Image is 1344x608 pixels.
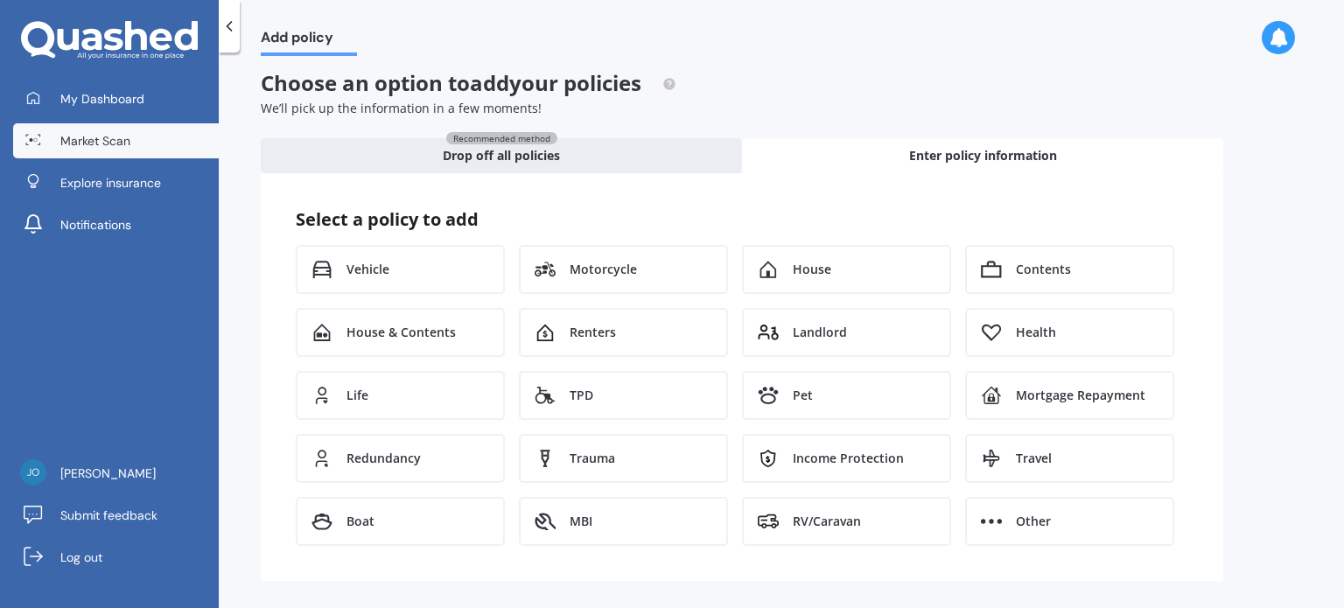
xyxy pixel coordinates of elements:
span: to add your policies [448,68,641,97]
span: Mortgage Repayment [1016,387,1145,404]
span: Choose an option [261,68,676,97]
span: My Dashboard [60,90,144,108]
span: Notifications [60,216,131,234]
a: Explore insurance [13,165,219,200]
a: Submit feedback [13,498,219,533]
span: MBI [570,513,592,530]
span: [PERSON_NAME] [60,465,156,482]
span: Pet [793,387,813,404]
span: Income Protection [793,450,904,467]
span: Trauma [570,450,615,467]
span: Redundancy [346,450,421,467]
span: We’ll pick up the information in a few moments! [261,100,542,116]
a: Notifications [13,207,219,242]
span: Submit feedback [60,507,157,524]
span: Recommended method [446,132,557,144]
span: House [793,261,831,278]
img: e19ffba4af56fb52b378b52ad7065d03 [20,459,46,486]
span: Other [1016,513,1051,530]
h3: Select a policy to add [296,208,1188,231]
span: Landlord [793,324,847,341]
span: TPD [570,387,593,404]
a: Market Scan [13,123,219,158]
span: Motorcycle [570,261,637,278]
span: House & Contents [346,324,456,341]
span: Health [1016,324,1056,341]
span: Contents [1016,261,1071,278]
span: Log out [60,549,102,566]
span: Explore insurance [60,174,161,192]
span: Renters [570,324,616,341]
span: Market Scan [60,132,130,150]
span: Travel [1016,450,1052,467]
span: Add policy [261,29,357,52]
span: Life [346,387,368,404]
a: [PERSON_NAME] [13,456,219,491]
a: My Dashboard [13,81,219,116]
span: RV/Caravan [793,513,861,530]
a: Log out [13,540,219,575]
span: Vehicle [346,261,389,278]
span: Boat [346,513,374,530]
span: Enter policy information [909,147,1057,164]
span: Drop off all policies [443,147,560,164]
